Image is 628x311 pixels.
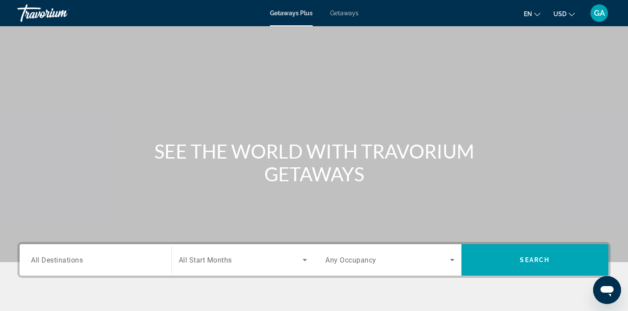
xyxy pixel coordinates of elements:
[330,10,358,17] a: Getaways
[594,9,605,17] span: GA
[150,140,478,185] h1: SEE THE WORLD WITH TRAVORIUM GETAWAYS
[31,256,83,264] span: All Destinations
[524,7,540,20] button: Change language
[593,276,621,304] iframe: Кнопка запуска окна обмена сообщениями
[179,256,232,264] span: All Start Months
[524,10,532,17] span: en
[20,244,608,276] div: Search widget
[588,4,611,22] button: User Menu
[17,2,105,24] a: Travorium
[520,256,549,263] span: Search
[461,244,609,276] button: Search
[325,256,376,264] span: Any Occupancy
[270,10,313,17] a: Getaways Plus
[553,10,567,17] span: USD
[553,7,575,20] button: Change currency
